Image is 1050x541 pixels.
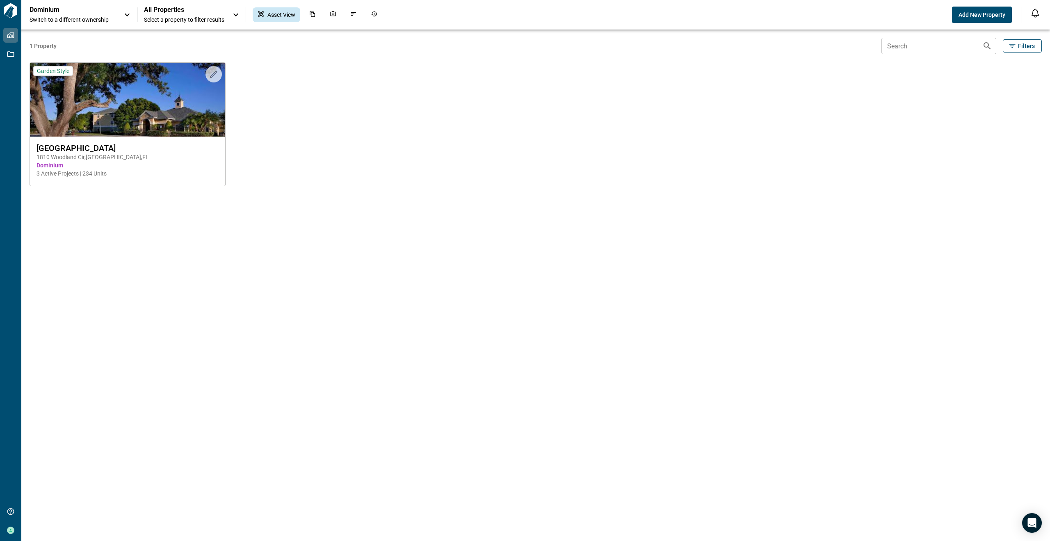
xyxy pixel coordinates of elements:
[30,6,103,14] p: Dominium
[345,7,362,22] div: Issues & Info
[37,161,219,169] span: Dominium
[1029,7,1042,20] button: Open notification feed
[1018,42,1035,50] span: Filters
[952,7,1012,23] button: Add New Property
[304,7,321,22] div: Documents
[1022,513,1042,533] div: Open Intercom Messenger
[37,143,219,153] span: [GEOGRAPHIC_DATA]
[30,42,878,50] span: 1 Property
[325,7,341,22] div: Photos
[144,16,224,24] span: Select a property to filter results
[30,63,225,137] img: property-asset
[37,67,69,75] span: Garden Style
[267,11,295,19] span: Asset View
[959,11,1005,19] span: Add New Property
[30,16,116,24] span: Switch to a different ownership
[37,153,219,161] span: 1810 Woodland Cir , [GEOGRAPHIC_DATA] , FL
[253,7,300,22] div: Asset View
[144,6,224,14] span: All Properties
[37,169,219,178] span: 3 Active Projects | 234 Units
[366,7,382,22] div: Job History
[979,38,995,54] button: Search properties
[1003,39,1042,53] button: Filters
